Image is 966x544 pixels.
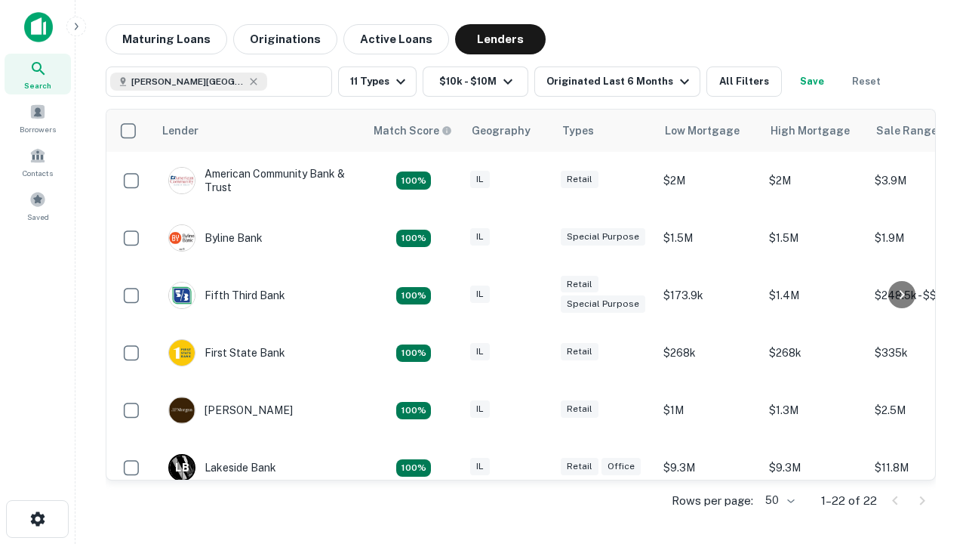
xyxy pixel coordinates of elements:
td: $1.4M [761,267,867,324]
a: Contacts [5,141,71,182]
div: Matching Properties: 2, hasApolloMatch: undefined [396,402,431,420]
th: High Mortgage [761,110,867,152]
div: IL [470,286,490,303]
img: picture [169,397,195,423]
div: Originated Last 6 Months [546,73,694,91]
button: Maturing Loans [106,24,227,54]
div: IL [470,400,490,418]
div: IL [470,458,490,475]
th: Geography [463,110,553,152]
td: $9.3M [761,439,867,496]
button: All Filters [706,66,782,97]
div: Retail [561,171,598,188]
div: Special Purpose [561,295,645,313]
div: Low Mortgage [665,122,740,140]
div: Byline Bank [168,224,263,252]
div: Special Purpose [561,228,645,246]
div: [PERSON_NAME] [168,397,293,424]
td: $1M [656,382,761,439]
div: Sale Range [876,122,937,140]
a: Borrowers [5,97,71,138]
div: Matching Properties: 2, hasApolloMatch: undefined [396,230,431,248]
th: Types [553,110,656,152]
a: Search [5,54,71,94]
span: Saved [27,211,49,223]
div: Types [562,122,594,140]
div: High Mortgage [771,122,850,140]
div: 50 [759,490,797,512]
p: 1–22 of 22 [821,492,877,510]
img: picture [169,168,195,193]
td: $9.3M [656,439,761,496]
div: Matching Properties: 2, hasApolloMatch: undefined [396,172,431,190]
button: 11 Types [338,66,417,97]
div: Fifth Third Bank [168,282,285,309]
div: IL [470,343,490,360]
iframe: Chat Widget [891,375,966,447]
img: capitalize-icon.png [24,12,53,42]
div: Retail [561,343,598,360]
td: $1.3M [761,382,867,439]
span: Borrowers [20,123,56,135]
div: Geography [472,122,531,140]
div: Lender [162,122,198,140]
button: Save your search to get updates of matches that match your search criteria. [788,66,836,97]
th: Low Mortgage [656,110,761,152]
td: $1.5M [761,209,867,267]
button: $10k - $10M [423,66,528,97]
div: Retail [561,458,598,475]
td: $2M [656,152,761,209]
div: First State Bank [168,339,285,366]
th: Capitalize uses an advanced AI algorithm to match your search with the best lender. The match sco... [365,110,463,152]
div: IL [470,171,490,188]
span: [PERSON_NAME][GEOGRAPHIC_DATA], [GEOGRAPHIC_DATA] [131,75,245,88]
th: Lender [153,110,365,152]
span: Search [24,79,51,91]
button: Active Loans [343,24,449,54]
td: $173.9k [656,267,761,324]
img: picture [169,283,195,308]
div: IL [470,228,490,246]
div: Matching Properties: 2, hasApolloMatch: undefined [396,345,431,363]
p: Rows per page: [672,492,753,510]
button: Reset [842,66,891,97]
div: Matching Properties: 3, hasApolloMatch: undefined [396,459,431,478]
td: $268k [656,324,761,382]
div: Capitalize uses an advanced AI algorithm to match your search with the best lender. The match sco... [374,122,452,139]
div: Retail [561,400,598,418]
td: $1.5M [656,209,761,267]
div: Matching Properties: 2, hasApolloMatch: undefined [396,287,431,305]
img: picture [169,340,195,366]
h6: Match Score [374,122,449,139]
td: $2M [761,152,867,209]
span: Contacts [23,167,53,179]
p: L B [175,460,189,476]
button: Lenders [455,24,546,54]
a: Saved [5,185,71,226]
td: $268k [761,324,867,382]
button: Originations [233,24,337,54]
img: picture [169,225,195,251]
div: Office [601,458,641,475]
button: Originated Last 6 Months [534,66,700,97]
div: Lakeside Bank [168,454,276,481]
div: Retail [561,276,598,293]
div: American Community Bank & Trust [168,167,349,194]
